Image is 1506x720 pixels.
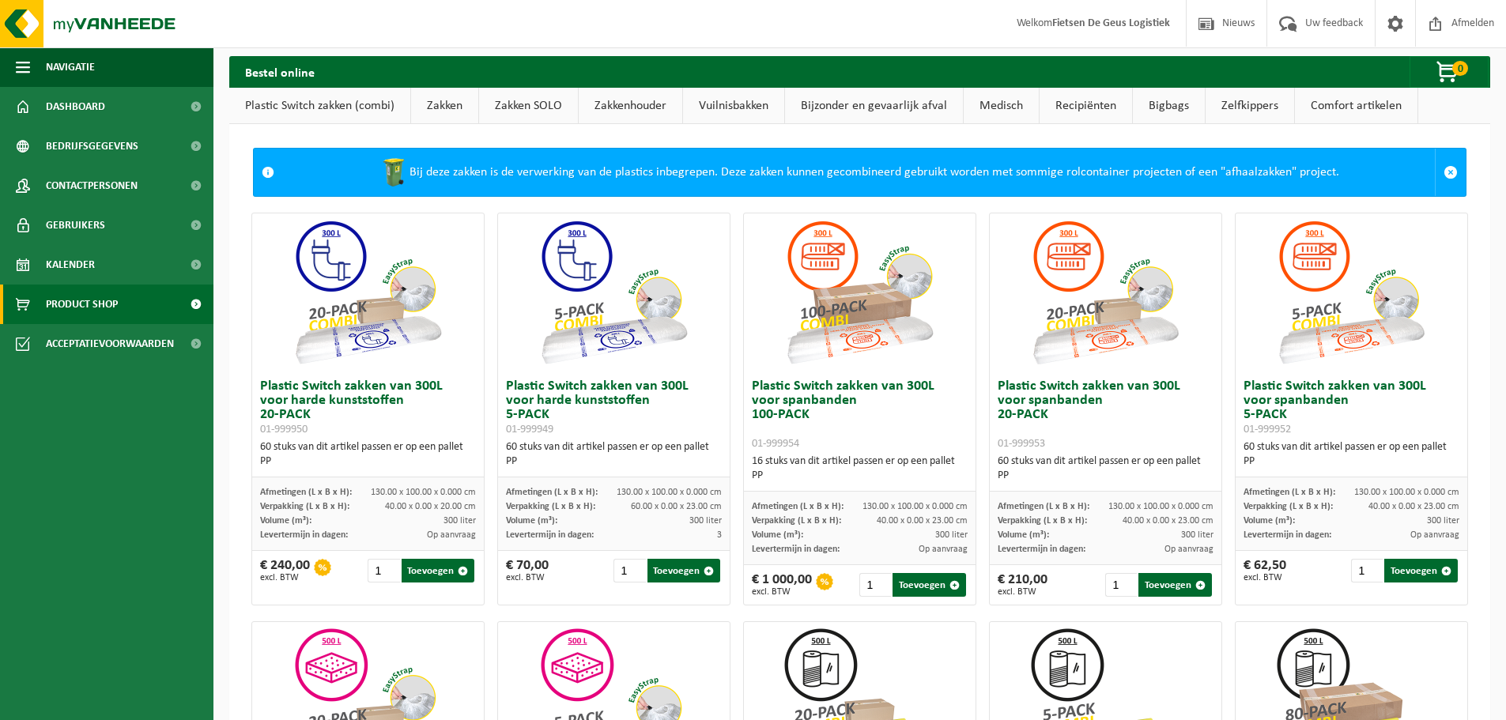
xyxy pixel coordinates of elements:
img: 01-999953 [1026,213,1184,371]
h3: Plastic Switch zakken van 300L voor spanbanden 5-PACK [1244,379,1459,436]
div: PP [260,454,476,469]
img: 01-999952 [1272,213,1430,371]
button: Toevoegen [1138,573,1212,597]
span: 3 [717,530,722,540]
button: Toevoegen [402,559,475,582]
span: 01-999949 [506,424,553,435]
div: 60 stuks van dit artikel passen er op een pallet [998,454,1213,483]
span: Gebruikers [46,205,105,245]
div: 60 stuks van dit artikel passen er op een pallet [1244,440,1459,469]
a: Zakkenhouder [579,88,682,124]
span: 300 liter [443,516,476,526]
div: € 62,50 [1244,559,1286,582]
span: 01-999952 [1244,424,1291,435]
button: Toevoegen [1384,559,1458,582]
input: 1 [613,559,645,582]
span: 01-999950 [260,424,308,435]
a: Bijzonder en gevaarlijk afval [785,88,963,124]
span: 300 liter [1181,530,1213,540]
span: excl. BTW [1244,573,1286,582]
span: 0 [1452,61,1468,76]
span: 130.00 x 100.00 x 0.000 cm [617,488,722,497]
span: Verpakking (L x B x H): [1244,502,1333,511]
div: € 210,00 [998,573,1047,597]
span: Afmetingen (L x B x H): [506,488,598,497]
span: Afmetingen (L x B x H): [998,502,1089,511]
h3: Plastic Switch zakken van 300L voor harde kunststoffen 20-PACK [260,379,476,436]
button: Toevoegen [893,573,966,597]
span: Op aanvraag [1410,530,1459,540]
span: Levertermijn in dagen: [506,530,594,540]
span: Volume (m³): [752,530,803,540]
span: 40.00 x 0.00 x 23.00 cm [1368,502,1459,511]
span: Navigatie [46,47,95,87]
span: Levertermijn in dagen: [260,530,348,540]
a: Zelfkippers [1206,88,1294,124]
a: Plastic Switch zakken (combi) [229,88,410,124]
span: Op aanvraag [427,530,476,540]
span: Volume (m³): [260,516,311,526]
a: Sluit melding [1435,149,1466,196]
a: Comfort artikelen [1295,88,1417,124]
a: Vuilnisbakken [683,88,784,124]
span: Afmetingen (L x B x H): [752,502,844,511]
span: Volume (m³): [1244,516,1295,526]
span: Contactpersonen [46,166,138,205]
span: 40.00 x 0.00 x 23.00 cm [1123,516,1213,526]
span: Volume (m³): [998,530,1049,540]
span: Op aanvraag [919,545,968,554]
div: PP [752,469,968,483]
a: Bigbags [1133,88,1205,124]
span: Volume (m³): [506,516,557,526]
input: 1 [1105,573,1137,597]
span: excl. BTW [260,573,310,582]
input: 1 [368,559,399,582]
input: 1 [859,573,891,597]
a: Recipiënten [1040,88,1132,124]
input: 1 [1351,559,1383,582]
div: € 240,00 [260,559,310,582]
span: Verpakking (L x B x H): [506,502,595,511]
span: 300 liter [935,530,968,540]
a: Zakken SOLO [479,88,578,124]
a: Medisch [964,88,1039,124]
span: Product Shop [46,285,118,324]
h3: Plastic Switch zakken van 300L voor spanbanden 20-PACK [998,379,1213,450]
span: Kalender [46,245,95,285]
img: WB-0240-HPE-GN-50.png [378,156,410,188]
span: Levertermijn in dagen: [998,545,1085,554]
button: 0 [1410,56,1489,88]
span: Afmetingen (L x B x H): [1244,488,1335,497]
span: excl. BTW [998,587,1047,597]
h3: Plastic Switch zakken van 300L voor spanbanden 100-PACK [752,379,968,450]
span: 300 liter [689,516,722,526]
span: 130.00 x 100.00 x 0.000 cm [862,502,968,511]
img: 01-999954 [780,213,938,371]
span: 130.00 x 100.00 x 0.000 cm [371,488,476,497]
span: 40.00 x 0.00 x 23.00 cm [877,516,968,526]
span: Levertermijn in dagen: [1244,530,1331,540]
div: 16 stuks van dit artikel passen er op een pallet [752,454,968,483]
span: Bedrijfsgegevens [46,126,138,166]
button: Toevoegen [647,559,721,582]
span: 40.00 x 0.00 x 20.00 cm [385,502,476,511]
img: 01-999950 [289,213,447,371]
span: 130.00 x 100.00 x 0.000 cm [1354,488,1459,497]
span: 300 liter [1427,516,1459,526]
span: Dashboard [46,87,105,126]
span: 01-999954 [752,438,799,450]
div: € 1 000,00 [752,573,812,597]
img: 01-999949 [534,213,693,371]
span: excl. BTW [752,587,812,597]
h2: Bestel online [229,56,330,87]
span: 130.00 x 100.00 x 0.000 cm [1108,502,1213,511]
span: Afmetingen (L x B x H): [260,488,352,497]
strong: Fietsen De Geus Logistiek [1052,17,1170,29]
span: 01-999953 [998,438,1045,450]
span: 60.00 x 0.00 x 23.00 cm [631,502,722,511]
h3: Plastic Switch zakken van 300L voor harde kunststoffen 5-PACK [506,379,722,436]
div: PP [1244,454,1459,469]
div: PP [506,454,722,469]
span: Verpakking (L x B x H): [752,516,841,526]
div: 60 stuks van dit artikel passen er op een pallet [260,440,476,469]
